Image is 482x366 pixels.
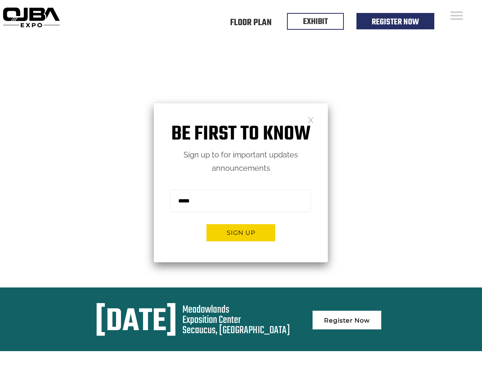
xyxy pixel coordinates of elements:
[372,16,419,29] a: Register Now
[303,15,328,28] a: EXHIBIT
[154,122,328,146] h1: Be first to know
[154,148,328,175] p: Sign up to for important updates announcements
[95,305,177,340] div: [DATE]
[313,311,381,329] a: Register Now
[206,224,275,241] button: Sign up
[182,305,290,335] div: Meadowlands Exposition Center Secaucus, [GEOGRAPHIC_DATA]
[308,116,314,123] a: Close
